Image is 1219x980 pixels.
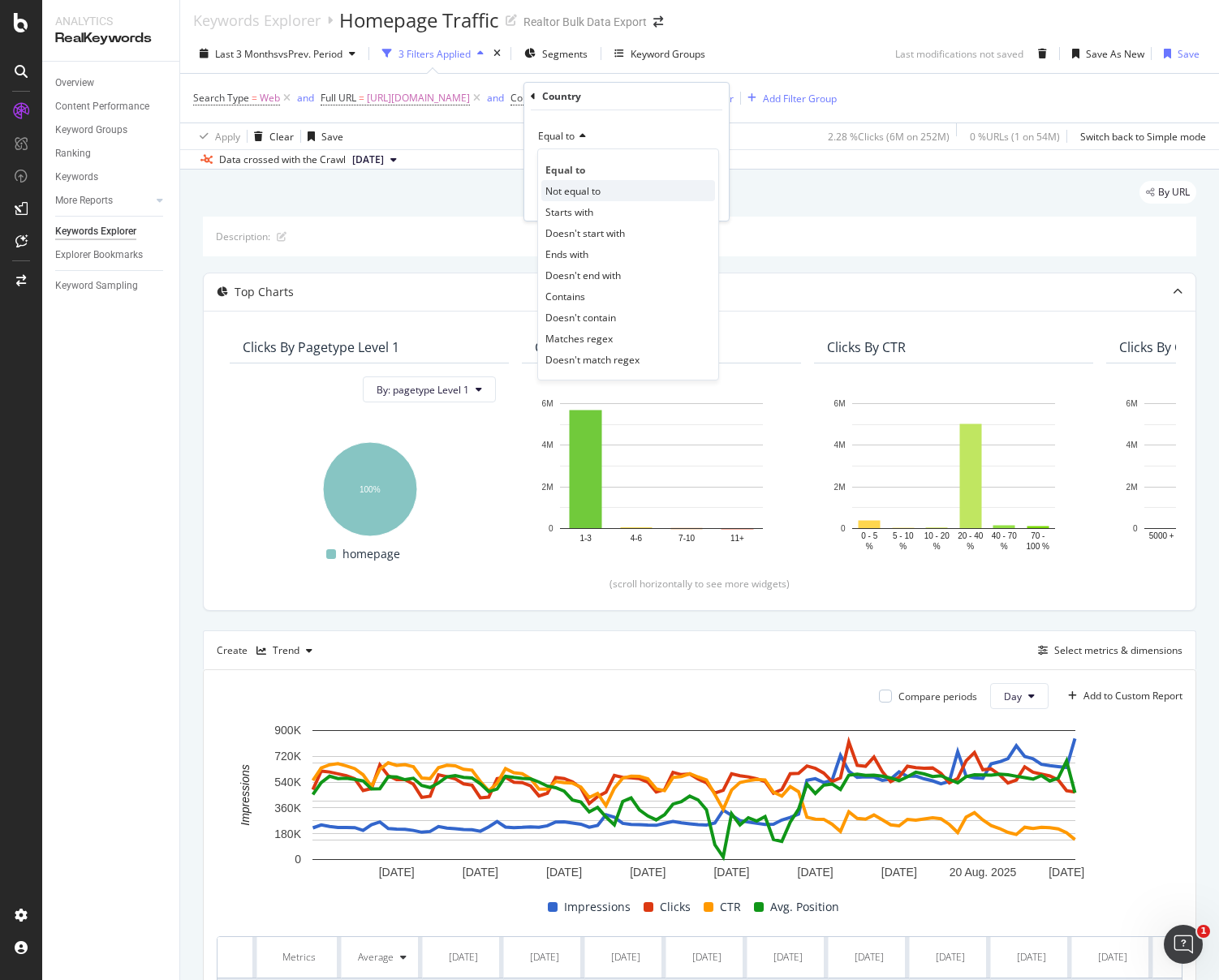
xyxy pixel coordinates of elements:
svg: A chart. [243,434,496,539]
div: Clear [269,130,294,144]
div: Save [321,130,343,144]
button: By: pagetype Level 1 [363,376,496,402]
text: Impressions [239,765,252,826]
text: [DATE] [630,866,665,879]
span: Ends with [545,247,588,261]
div: legacy label [1139,181,1196,204]
text: 6M [542,399,554,408]
span: = [252,91,257,105]
a: Keyword Sampling [55,277,168,294]
span: Web [260,87,280,110]
text: % [967,541,974,550]
div: [DATE] [773,950,803,965]
text: 720K [274,750,301,763]
button: Clear [248,123,294,149]
span: 1 [1197,925,1210,938]
div: Keyword Groups [631,47,705,61]
a: More Reports [55,192,152,209]
text: % [1001,541,1008,550]
span: Search Type [193,91,249,105]
div: [DATE] [449,950,478,965]
a: Keyword Groups [55,122,168,139]
button: Switch back to Simple mode [1074,123,1206,149]
span: Doesn't match regex [545,353,640,367]
text: [DATE] [546,866,582,879]
span: Day [1004,690,1022,703]
text: 0 [841,524,846,533]
text: 0 [549,524,554,533]
span: Doesn't start with [545,226,625,240]
div: More Reports [55,192,113,209]
text: [DATE] [881,866,917,879]
text: 900K [274,724,301,737]
text: 4M [542,441,554,449]
button: Day [990,683,1049,709]
text: 0 - 5 [861,531,877,539]
button: Trend [250,638,319,664]
svg: A chart. [827,395,1080,552]
button: Add to Custom Report [1062,683,1182,709]
text: 1-3 [579,533,592,542]
div: Trend [273,646,299,655]
div: Top Charts [235,284,294,300]
button: Last 3 MonthsvsPrev. Period [193,41,362,67]
text: 360K [274,802,301,815]
text: 40 - 70 [992,531,1018,539]
text: 4M [1126,441,1138,449]
svg: A chart. [535,395,788,552]
span: Equal to [545,163,585,177]
text: [DATE] [1049,866,1084,879]
button: Apply [193,123,240,149]
button: Cancel [531,191,582,208]
button: Select metrics & dimensions [1032,641,1182,660]
div: RealKeywords [55,29,166,48]
button: Save [1157,41,1200,67]
div: (scroll horizontally to see more widgets) [223,577,1176,591]
text: 11+ [730,533,744,542]
div: Overview [55,75,94,92]
text: 70 - [1031,531,1045,539]
div: Description: [216,230,270,243]
text: 0 [295,853,301,866]
span: Country [510,91,546,105]
text: 0 [1133,524,1138,533]
text: 2M [1126,482,1138,491]
div: and [297,91,314,105]
div: [DATE] [855,950,884,965]
div: Add to Custom Report [1083,691,1182,701]
div: Keywords Explorer [55,223,136,240]
span: Not equal to [545,184,601,198]
span: = [359,91,364,105]
span: Avg. Position [770,897,839,917]
button: Keyword Groups [608,41,712,67]
div: [DATE] [611,950,640,965]
span: Last 3 Months [215,47,278,61]
text: 2M [834,482,846,491]
div: Realtor Bulk Data Export [523,14,647,30]
span: Doesn't end with [545,269,621,282]
div: Save [1178,47,1200,61]
span: Segments [542,47,588,61]
div: Clicks By pagetype Level 1 [243,339,399,355]
div: [DATE] [530,950,559,965]
div: 3 Filters Applied [398,47,471,61]
div: Average [358,950,394,965]
button: Save As New [1066,41,1144,67]
div: Clicks By CTR [827,339,906,355]
text: 100 % [1027,541,1049,550]
div: Clicks By Average Position [535,339,693,355]
span: By URL [1158,187,1190,197]
button: Add Filter Group [741,88,837,108]
span: Matches regex [545,332,613,346]
span: Impressions [564,897,631,917]
span: Equal to [538,129,575,143]
text: 540K [274,776,301,789]
div: Keywords Explorer [193,11,321,29]
text: 10 - 20 [924,531,950,539]
text: 5 - 10 [893,531,914,539]
text: % [899,541,907,550]
div: arrow-right-arrow-left [653,16,663,28]
text: 20 Aug. 2025 [950,866,1017,879]
span: vs Prev. Period [278,47,342,61]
